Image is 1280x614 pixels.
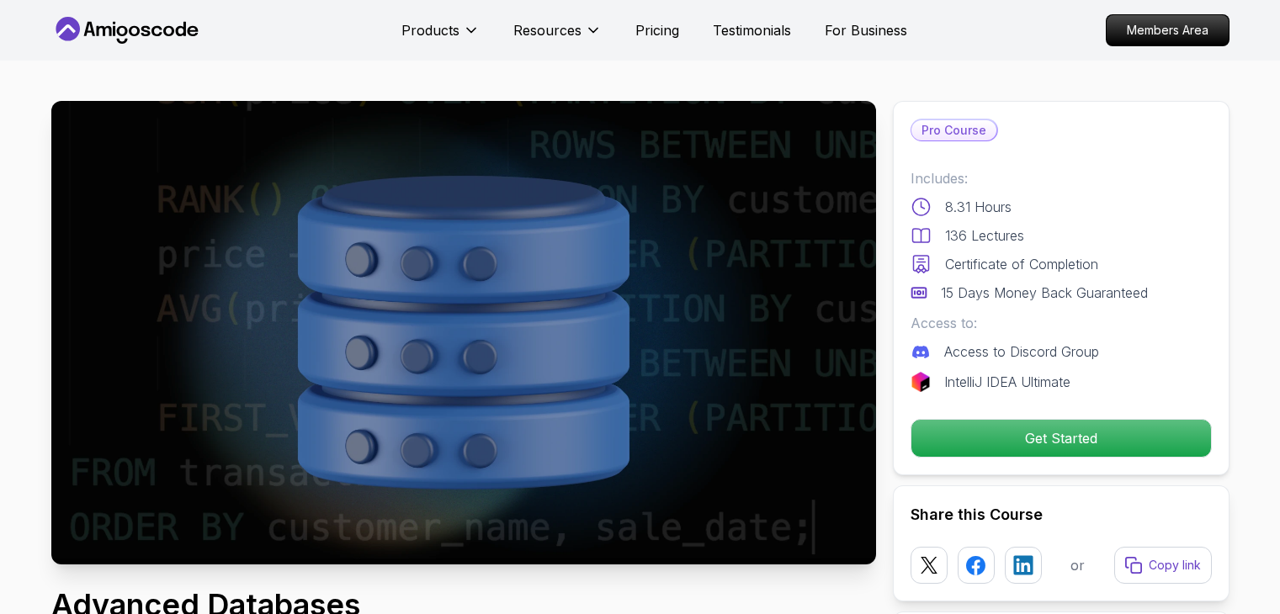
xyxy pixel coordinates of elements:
a: For Business [825,20,907,40]
p: Resources [513,20,582,40]
p: or [1070,555,1085,575]
a: Pricing [635,20,679,40]
img: advanced-databases_thumbnail [51,101,876,564]
p: Access to: [911,313,1212,333]
p: Access to Discord Group [944,341,1099,362]
p: 8.31 Hours [945,197,1012,217]
p: Members Area [1107,15,1229,45]
a: Members Area [1106,14,1230,46]
p: 136 Lectures [945,225,1024,246]
p: Pro Course [911,120,996,140]
button: Copy link [1114,547,1212,584]
p: IntelliJ IDEA Ultimate [944,372,1070,392]
p: Includes: [911,168,1212,188]
img: jetbrains logo [911,372,931,392]
p: 15 Days Money Back Guaranteed [941,283,1148,303]
button: Resources [513,20,602,54]
a: Testimonials [713,20,791,40]
p: Certificate of Completion [945,254,1098,274]
h2: Share this Course [911,503,1212,527]
p: Copy link [1149,557,1201,574]
p: Get Started [911,420,1211,457]
iframe: chat widget [1176,509,1280,589]
p: Products [401,20,459,40]
button: Get Started [911,419,1212,458]
button: Products [401,20,480,54]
